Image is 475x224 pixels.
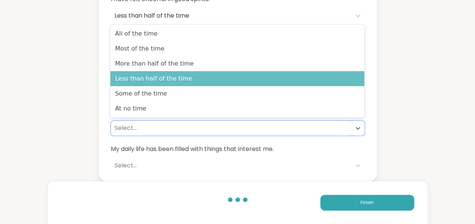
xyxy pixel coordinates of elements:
span: Finish [360,199,374,206]
div: Less than half of the time [115,11,347,20]
div: At no time [110,101,364,116]
div: All of the time [110,26,364,41]
div: Some of the time [110,86,364,101]
button: Finish [320,195,414,211]
div: Select... [115,124,347,133]
span: My daily life has been filled with things that interest me. [111,145,365,154]
div: Less than half of the time [110,71,364,86]
div: More than half of the time [110,56,364,71]
div: Most of the time [110,41,364,56]
div: Select... [115,161,347,170]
